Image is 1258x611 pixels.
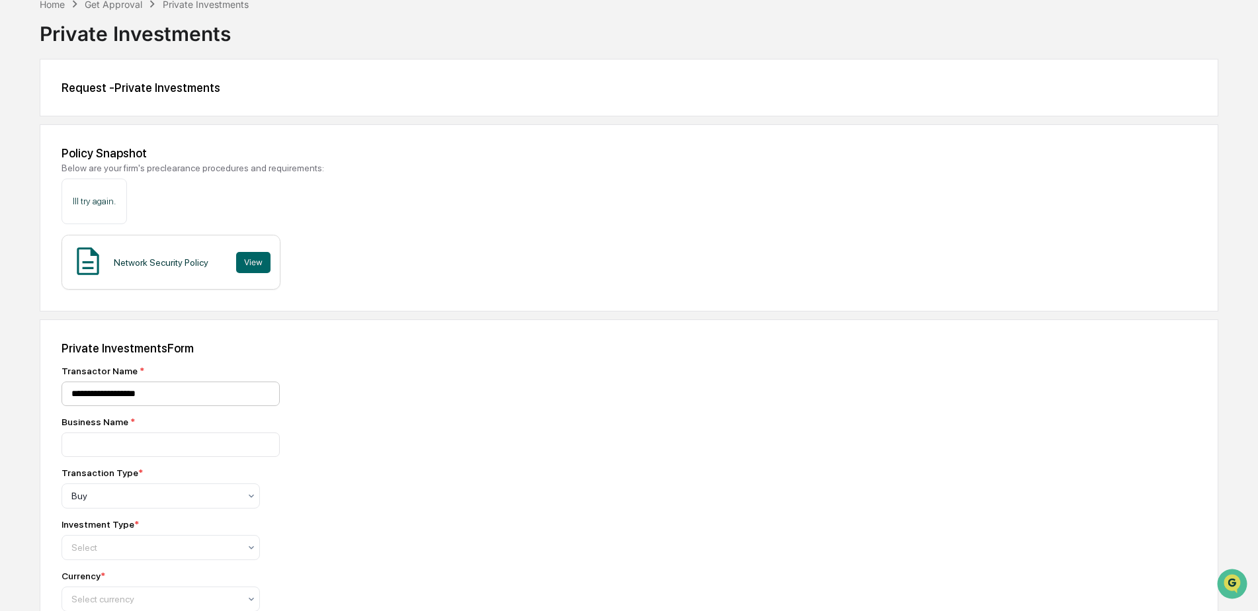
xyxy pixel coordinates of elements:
div: Request - Private Investments [62,81,1196,95]
div: Private Investments [40,11,1218,46]
a: 🔎Data Lookup [8,186,89,210]
div: 🖐️ [13,168,24,179]
img: Document Icon [71,245,105,278]
div: We're available if you need us! [45,114,167,125]
button: Start new chat [225,105,241,121]
div: Currency [62,571,105,581]
div: Transactor Name [62,366,524,376]
span: Attestations [109,167,164,180]
div: Investment Type [62,519,139,530]
a: 🖐️Preclearance [8,161,91,185]
img: 1746055101610-c473b297-6a78-478c-a979-82029cc54cd1 [13,101,37,125]
button: View [236,252,271,273]
div: Private Investments Form [62,341,1196,355]
span: Data Lookup [26,192,83,205]
iframe: Open customer support [1216,567,1251,603]
div: Transaction Type [62,468,143,478]
span: Preclearance [26,167,85,180]
div: 🔎 [13,193,24,204]
a: Powered byPylon [93,224,160,234]
input: Clear [34,60,218,74]
a: 🗄️Attestations [91,161,169,185]
span: Pylon [132,224,160,234]
div: Below are your firm's preclearance procedures and requirements: [62,163,1196,173]
div: Business Name [62,417,524,427]
p: How can we help? [13,28,241,49]
p: Ill try again. [73,194,116,208]
div: Start new chat [45,101,217,114]
div: Network Security Policy [114,257,208,268]
div: 🗄️ [96,168,106,179]
div: Policy Snapshot [62,146,1196,160]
